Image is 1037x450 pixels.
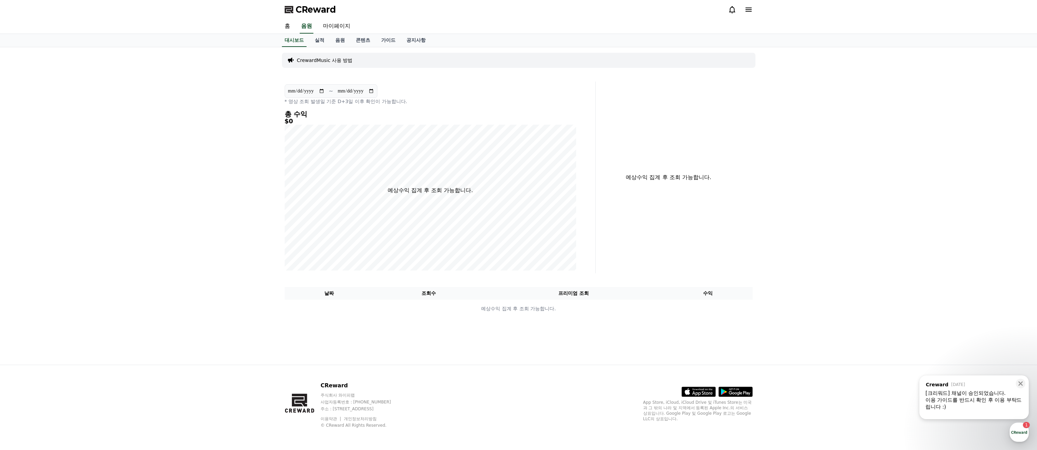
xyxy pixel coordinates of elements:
p: App Store, iCloud, iCloud Drive 및 iTunes Store는 미국과 그 밖의 나라 및 지역에서 등록된 Apple Inc.의 서비스 상표입니다. Goo... [643,400,753,422]
p: © CReward All Rights Reserved. [321,423,404,428]
h5: $0 [285,118,576,125]
a: 공지사항 [401,34,431,47]
p: 예상수익 집계 후 조회 가능합니다. [601,173,736,182]
p: 예상수익 집계 후 조회 가능합니다. [388,186,473,195]
a: 홈 [279,19,296,34]
a: 개인정보처리방침 [344,416,377,421]
span: 홈 [22,227,26,233]
span: 설정 [106,227,114,233]
span: 1 [69,217,72,222]
a: 콘텐츠 [350,34,376,47]
p: 주소 : [STREET_ADDRESS] [321,406,404,412]
th: 수익 [663,287,753,300]
a: 실적 [309,34,330,47]
span: CReward [296,4,336,15]
a: CrewardMusic 사용 방법 [297,57,353,64]
p: ~ [329,87,333,95]
th: 조회수 [374,287,483,300]
a: 음원 [300,19,313,34]
p: 예상수익 집계 후 조회 가능합니다. [285,305,752,312]
th: 날짜 [285,287,374,300]
a: 1대화 [45,217,88,234]
a: 이용약관 [321,416,342,421]
a: 대시보드 [282,34,307,47]
h4: 총 수익 [285,110,576,118]
th: 프리미엄 조회 [484,287,663,300]
a: 음원 [330,34,350,47]
p: 사업자등록번호 : [PHONE_NUMBER] [321,399,404,405]
a: CReward [285,4,336,15]
span: 대화 [63,228,71,233]
a: 가이드 [376,34,401,47]
a: 마이페이지 [317,19,356,34]
p: CReward [321,382,404,390]
p: 주식회사 와이피랩 [321,392,404,398]
a: 설정 [88,217,131,234]
a: 홈 [2,217,45,234]
p: * 영상 조회 발생일 기준 D+3일 이후 확인이 가능합니다. [285,98,576,105]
